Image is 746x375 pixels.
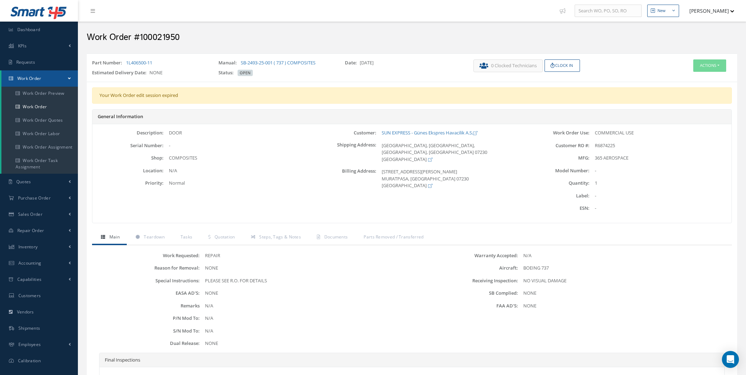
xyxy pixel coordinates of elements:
span: Work Order [17,75,41,81]
label: Status: [218,69,237,76]
label: EASA AD'S: [94,290,200,296]
span: Purchase Order [18,195,51,201]
div: - [590,167,731,174]
div: PLEASE SEE R.O. FOR DETAILS [200,277,412,284]
div: N/A [200,315,412,322]
label: Location: [92,168,164,173]
div: 365 AEROSPACE [590,155,731,162]
label: Special Instructions: [94,278,200,283]
span: Quotation [215,234,235,240]
span: 0 Clocked Technicians [491,62,537,69]
a: Main [92,230,127,245]
a: 1L406500-11 [126,59,152,66]
span: R6874225 [595,142,615,149]
label: MFG: [518,155,590,161]
div: NONE [200,265,412,272]
label: Customer: [306,130,377,135]
label: Model Number: [518,168,590,173]
a: Tasks [172,230,200,245]
div: N/A [518,252,730,259]
label: Work Requested: [94,253,200,258]
button: [PERSON_NAME] [683,4,734,18]
span: Capabilities [17,276,42,282]
span: Steps, Tags & Notes [259,234,301,240]
span: Tasks [181,234,193,240]
div: DOOR [164,129,306,137]
a: Work Order Labor [1,127,78,140]
button: Actions [693,59,726,72]
label: Customer RO #: [518,143,590,148]
div: [STREET_ADDRESS][PERSON_NAME] MURATPASA, [GEOGRAPHIC_DATA] 07230 [GEOGRAPHIC_DATA] [376,168,518,189]
div: NONE [518,290,730,297]
span: Vendors [17,309,34,315]
span: OPEN [238,70,253,76]
a: SUN EXPRESS - Günes Ekspres Havacilik A.S. [382,129,477,136]
button: Clock In [545,59,580,72]
div: Final Inspections [99,353,724,368]
span: Requests [16,59,35,65]
span: Customers [18,293,41,299]
span: Employees [18,341,41,347]
div: - [590,192,731,200]
label: SB Complied: [412,290,518,296]
div: COMPOSITES [164,155,306,162]
div: 1 [590,180,731,187]
div: New [657,8,666,14]
div: [GEOGRAPHIC_DATA], [GEOGRAPHIC_DATA], [GEOGRAPHIC_DATA], [GEOGRAPHIC_DATA] 07230 [GEOGRAPHIC_DATA] [376,142,518,163]
h2: Work Order #100021950 [87,32,737,43]
label: Manual: [218,59,240,67]
button: 0 Clocked Technicians [473,59,543,72]
span: Accounting [18,260,41,266]
label: ESN: [518,206,590,211]
label: Estimated Delivery Date: [92,69,149,76]
div: [DATE] [340,59,466,69]
a: Teardown [127,230,172,245]
div: N/A [200,302,412,310]
span: Documents [324,234,348,240]
a: SB-2493-25-001 ( 737 ) COMPOSITES [241,59,315,66]
div: NONE [518,302,730,310]
div: NONE [200,290,412,297]
label: S/N Mod To: [94,328,200,334]
div: NONE [87,69,213,79]
a: Parts Removed / Transferred [355,230,431,245]
label: Description: [92,130,164,135]
div: BOEING 737 [518,265,730,272]
label: P/N Mod To: [94,316,200,321]
a: Documents [308,230,355,245]
label: Billing Address: [306,168,377,189]
h5: General Information [98,114,726,120]
a: Quotation [199,230,242,245]
div: N/A [200,328,412,335]
span: Calibration [18,358,41,364]
a: Work Order [1,70,78,87]
div: N/A [164,167,306,174]
label: Date: [345,59,360,67]
label: Aircraft: [412,265,518,271]
div: REPAIR [200,252,412,259]
label: Quantity: [518,180,590,186]
span: Dashboard [17,27,40,33]
span: Main [109,234,120,240]
a: Steps, Tags & Notes [242,230,308,245]
a: Work Order Assignment [1,140,78,154]
span: Quotes [16,179,31,185]
div: Open Intercom Messenger [722,351,739,368]
label: Shipping Address: [306,142,377,163]
label: Part Number: [92,59,125,67]
div: NONE [200,340,412,347]
div: Your Work Order edit session expired [92,87,732,104]
label: Shop: [92,155,164,161]
label: Work Order Use: [518,130,590,135]
label: Label: [518,193,590,198]
span: Repair Order [17,227,44,233]
span: Parts Removed / Transferred [364,234,423,240]
a: Work Order [1,100,78,114]
label: Remarks [94,303,200,308]
a: Work Order Quotes [1,114,78,127]
label: Reason for Removal: [94,265,200,271]
label: Warranty Accepted: [412,253,518,258]
span: Teardown [144,234,164,240]
button: New [647,5,679,17]
span: Shipments [18,325,40,331]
